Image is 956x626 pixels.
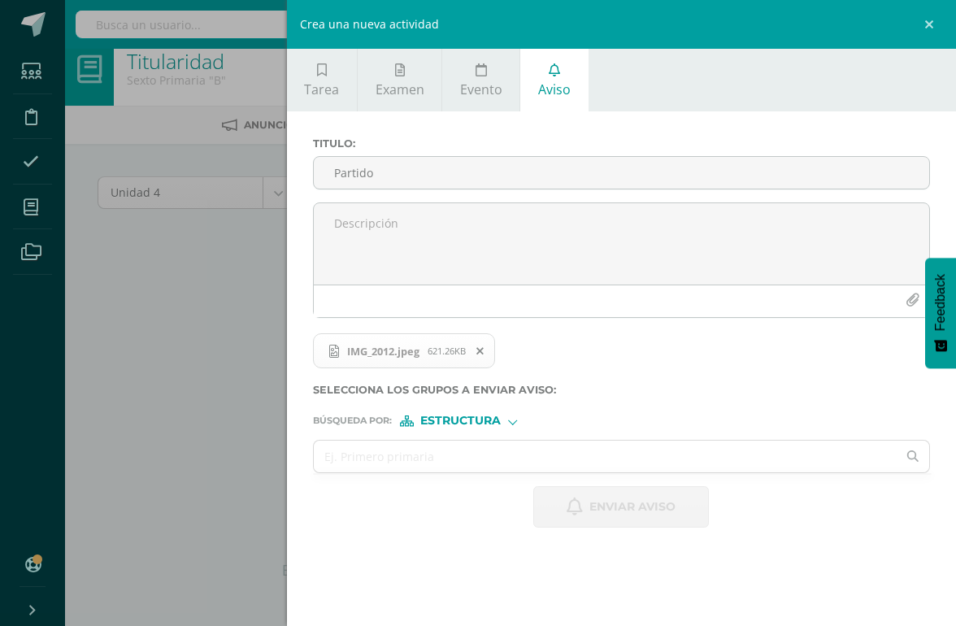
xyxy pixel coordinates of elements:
span: 621.26KB [428,345,466,357]
a: Tarea [287,49,357,111]
span: Feedback [933,274,948,331]
span: Enviar aviso [589,487,676,527]
span: Examen [376,80,424,98]
a: Aviso [520,49,588,111]
span: Evento [460,80,502,98]
span: Estructura [420,416,501,425]
a: Evento [442,49,519,111]
span: Aviso [538,80,571,98]
a: Examen [358,49,441,111]
span: Tarea [304,80,339,98]
div: [object Object] [400,415,522,427]
span: Búsqueda por : [313,416,392,425]
span: IMG_2012.jpeg [313,333,495,369]
label: Titulo : [313,137,930,150]
button: Enviar aviso [533,486,709,528]
span: IMG_2012.jpeg [339,345,428,358]
label: Selecciona los grupos a enviar aviso : [313,384,930,396]
span: Remover archivo [467,342,494,360]
input: Titulo [314,157,929,189]
button: Feedback - Mostrar encuesta [925,258,956,368]
input: Ej. Primero primaria [314,441,897,472]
